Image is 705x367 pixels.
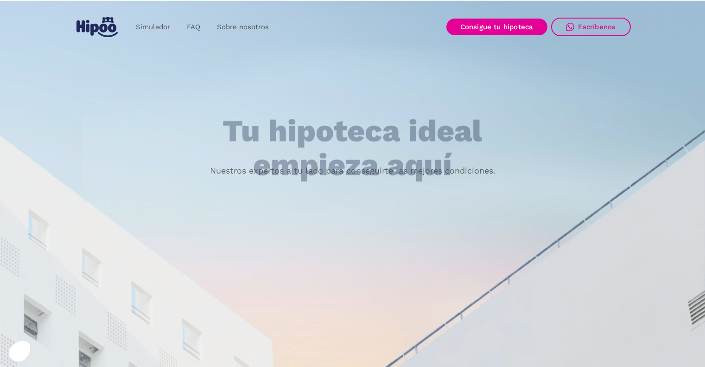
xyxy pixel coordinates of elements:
[127,18,178,36] a: Simulador
[75,13,120,41] a: home
[551,18,631,36] a: Escríbenos
[178,18,209,36] a: FAQ
[177,115,528,182] h1: Tu hipoteca ideal empieza aquí
[578,23,616,31] div: Escríbenos
[446,19,547,35] a: Consigue tu hipoteca
[209,18,277,36] a: Sobre nosotros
